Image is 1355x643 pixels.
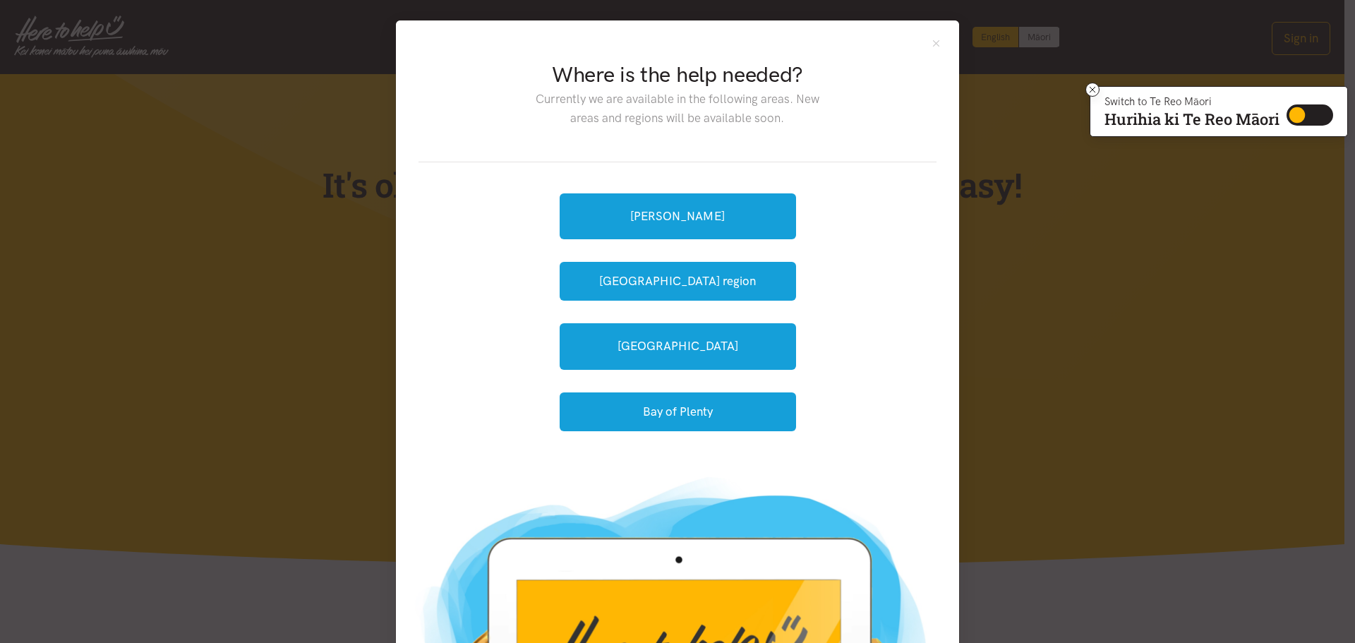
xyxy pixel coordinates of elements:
h2: Where is the help needed? [524,60,830,90]
button: [GEOGRAPHIC_DATA] region [560,262,796,301]
button: Bay of Plenty [560,392,796,431]
a: [PERSON_NAME] [560,193,796,239]
a: [GEOGRAPHIC_DATA] [560,323,796,369]
p: Switch to Te Reo Māori [1104,97,1279,106]
button: Close [930,37,942,49]
p: Hurihia ki Te Reo Māori [1104,113,1279,126]
p: Currently we are available in the following areas. New areas and regions will be available soon. [524,90,830,128]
